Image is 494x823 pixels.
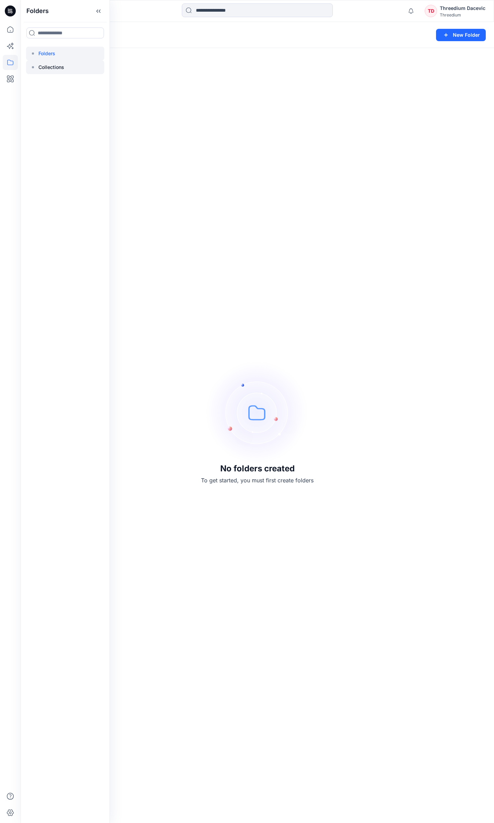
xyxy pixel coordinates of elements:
[206,361,309,464] img: empty-folders.svg
[425,5,437,17] div: TD
[436,29,486,41] button: New Folder
[220,464,295,473] h3: No folders created
[440,4,485,12] div: Threedium Dacevic
[38,63,64,71] p: Collections
[38,49,55,58] p: Folders
[201,476,314,484] p: To get started, you must first create folders
[440,12,485,17] div: Threedium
